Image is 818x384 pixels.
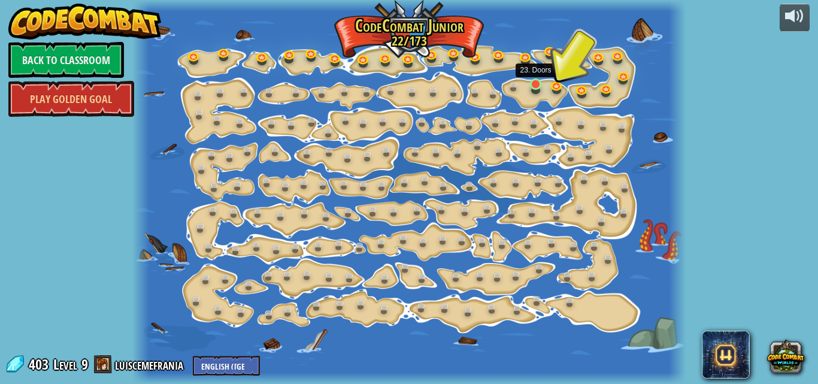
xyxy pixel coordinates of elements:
[115,355,187,374] a: luiscemefrania
[29,355,52,374] span: 403
[8,81,134,117] a: Play Golden Goal
[780,4,810,32] button: Adjust volume
[81,355,88,374] span: 9
[53,355,77,374] span: Level
[8,4,162,40] img: CodeCombat - Learn how to code by playing a game
[8,42,124,78] a: Back to Classroom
